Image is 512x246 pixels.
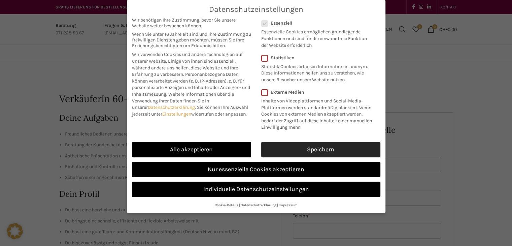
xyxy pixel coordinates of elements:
span: Personenbezogene Daten können verarbeitet werden (z. B. IP-Adressen), z. B. für personalisierte A... [132,71,250,97]
a: Nur essenzielle Cookies akzeptieren [132,162,380,177]
span: Sie können Ihre Auswahl jederzeit unter widerrufen oder anpassen. [132,104,248,117]
p: Statistik Cookies erfassen Informationen anonym. Diese Informationen helfen uns zu verstehen, wie... [261,61,372,83]
label: Externe Medien [261,89,376,95]
a: Alle akzeptieren [132,142,251,157]
a: Datenschutzerklärung [241,203,276,207]
span: Wir verwenden Cookies und andere Technologien auf unserer Website. Einige von ihnen sind essenzie... [132,52,243,77]
span: Datenschutzeinstellungen [209,5,303,14]
a: Datenschutzerklärung [148,104,195,110]
a: Speichern [261,142,380,157]
span: Wenn Sie unter 16 Jahre alt sind und Ihre Zustimmung zu freiwilligen Diensten geben möchten, müss... [132,31,251,49]
p: Essenzielle Cookies ermöglichen grundlegende Funktionen und sind für die einwandfreie Funktion de... [261,26,372,49]
a: Impressum [279,203,298,207]
span: Weitere Informationen über die Verwendung Ihrer Daten finden Sie in unserer . [132,91,234,110]
a: Individuelle Datenschutzeinstellungen [132,182,380,197]
a: Einstellungen [162,111,191,117]
label: Essenziell [261,20,372,26]
label: Statistiken [261,55,372,61]
span: Wir benötigen Ihre Zustimmung, bevor Sie unsere Website weiter besuchen können. [132,17,251,29]
a: Cookie-Details [215,203,238,207]
p: Inhalte von Videoplattformen und Social-Media-Plattformen werden standardmäßig blockiert. Wenn Co... [261,95,376,131]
